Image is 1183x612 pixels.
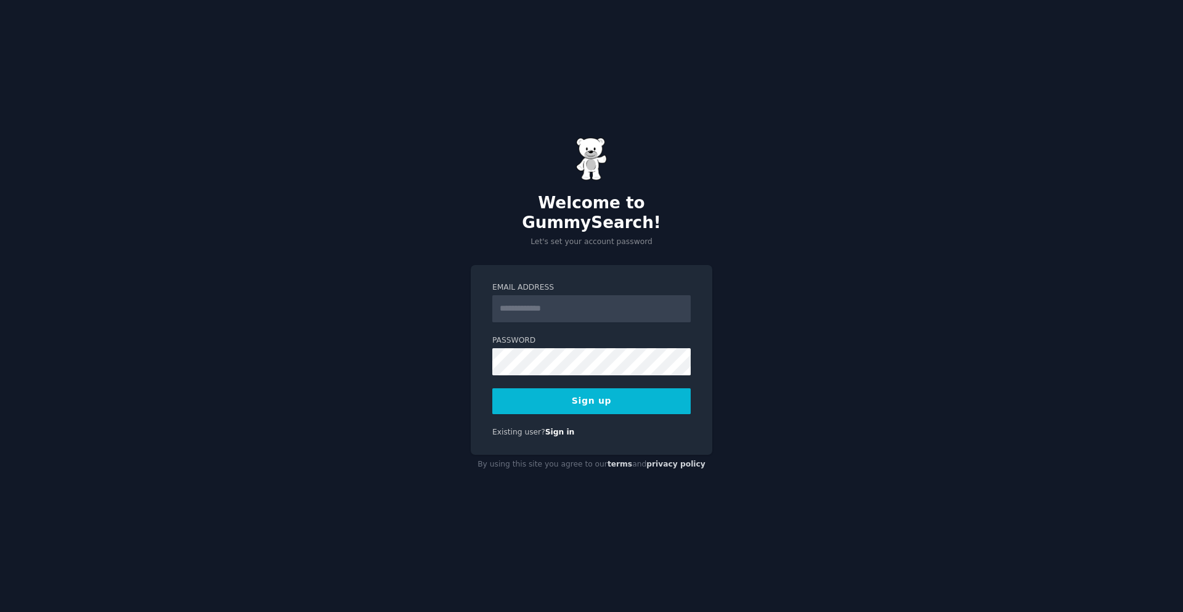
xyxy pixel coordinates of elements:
[576,137,607,181] img: Gummy Bear
[492,428,545,436] span: Existing user?
[492,282,691,293] label: Email Address
[492,388,691,414] button: Sign up
[492,335,691,346] label: Password
[471,194,712,232] h2: Welcome to GummySearch!
[608,460,632,468] a: terms
[471,237,712,248] p: Let's set your account password
[471,455,712,475] div: By using this site you agree to our and
[646,460,705,468] a: privacy policy
[545,428,575,436] a: Sign in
